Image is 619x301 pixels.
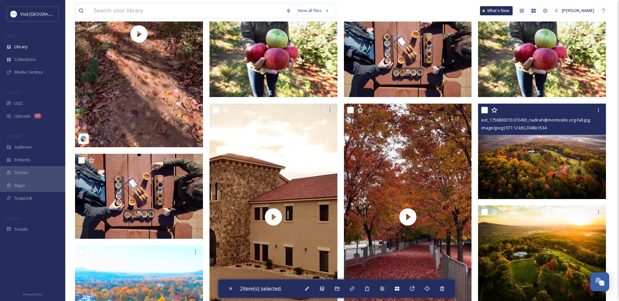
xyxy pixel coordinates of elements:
span: Library [14,44,27,50]
span: Stories [14,169,28,176]
button: Open Chat [590,272,609,291]
span: [PERSON_NAME] [562,7,594,13]
span: Galleries [14,144,32,150]
span: SOCIALS [7,216,20,221]
span: Media Centres [14,69,43,75]
span: Socials [14,226,28,232]
input: Search your library [90,4,283,18]
span: Privacy Policy [23,292,42,296]
a: View all files [294,4,333,17]
span: 2 item(s) selected. [240,285,282,292]
span: Collections [14,56,36,63]
img: Carter Mountain Orchard 2 [Credit: Virginia Tourism Corporation] [75,154,203,239]
img: ext_1756836368.722256_nadirah@monticello.org-Fall Ad Main Image.jpg [478,206,606,301]
a: What's New [480,6,513,15]
span: SnapLink [14,195,32,201]
a: Privacy Policy [23,290,42,298]
span: Embeds [14,157,30,163]
span: Uploads [14,113,31,119]
img: Carter Mountain Orchard [Credit: Virginia Tourism Corporation] [209,12,337,97]
span: COLLECT [7,90,21,95]
img: Circle%20Logo.png [10,11,17,17]
a: [PERSON_NAME] [551,4,597,17]
img: ext_1756836370.072493_nadirah@monticello.org-Fall.jpg [478,104,606,199]
img: CN18122602V_093.jpg [344,12,472,97]
span: UGC [14,100,23,107]
span: WIDGETS [7,134,22,139]
span: Maps [14,182,25,189]
span: image/jpeg | 977.12 kB | 2048 x 1534 [481,125,547,131]
span: MEDIA [7,34,18,38]
img: CN18122603V_080.jpg [478,12,606,97]
span: ext_1756836370.072493_nadirah@monticello.org-Fall.jpg [481,117,590,123]
div: 90 [34,113,41,119]
img: snapsea-logo.png [80,136,87,142]
span: Visit [GEOGRAPHIC_DATA] [20,11,71,17]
